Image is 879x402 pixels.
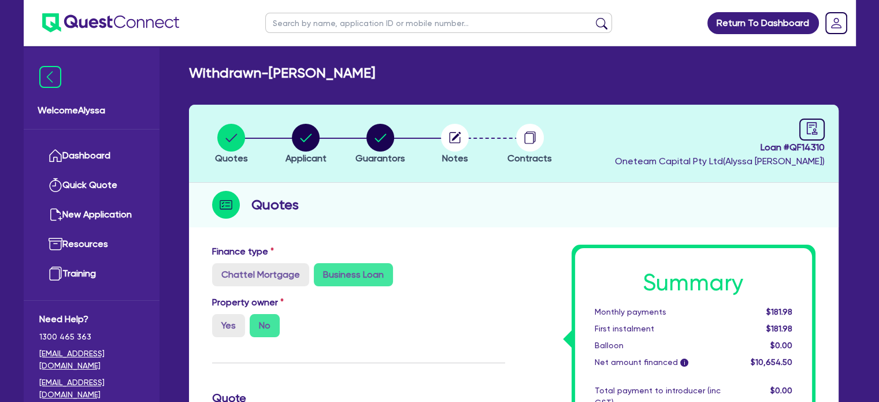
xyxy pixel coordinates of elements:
div: Monthly payments [586,306,729,318]
a: audit [799,119,825,141]
span: i [680,359,688,367]
a: Resources [39,230,144,259]
div: First instalment [586,323,729,335]
label: Property owner [212,296,284,309]
span: Contracts [507,153,552,164]
button: Guarantors [355,123,406,166]
a: Dashboard [39,141,144,171]
span: Guarantors [355,153,405,164]
h2: Quotes [251,194,299,215]
button: Quotes [214,123,249,166]
img: resources [49,237,62,251]
a: [EMAIL_ADDRESS][DOMAIN_NAME] [39,377,144,401]
a: Return To Dashboard [707,12,819,34]
div: Balloon [586,340,729,352]
span: Oneteam Capital Pty Ltd ( Alyssa [PERSON_NAME] ) [615,156,825,167]
span: Applicant [285,153,327,164]
input: Search by name, application ID or mobile number... [265,13,612,33]
span: Notes [442,153,468,164]
span: $0.00 [770,386,792,395]
h1: Summary [595,269,792,297]
img: training [49,267,62,281]
span: Welcome Alyssa [38,104,146,117]
a: Dropdown toggle [821,8,851,38]
a: New Application [39,200,144,230]
label: Yes [212,314,245,337]
img: quest-connect-logo-blue [42,13,179,32]
label: Finance type [212,245,274,259]
span: audit [806,122,818,135]
span: Quotes [215,153,248,164]
span: $10,654.50 [750,357,792,367]
span: $181.98 [766,324,792,333]
div: Net amount financed [586,356,729,368]
span: $0.00 [770,341,792,350]
label: Chattel Mortgage [212,263,309,286]
span: 1300 465 363 [39,331,144,343]
a: Training [39,259,144,289]
h2: Withdrawn - [PERSON_NAME] [189,65,375,82]
button: Applicant [285,123,327,166]
img: icon-menu-close [39,66,61,88]
label: No [250,314,280,337]
img: quick-quote [49,178,62,192]
span: $181.98 [766,307,792,316]
a: [EMAIL_ADDRESS][DOMAIN_NAME] [39,348,144,372]
img: step-icon [212,191,240,219]
a: Quick Quote [39,171,144,200]
label: Business Loan [314,263,393,286]
span: Need Help? [39,312,144,326]
span: Loan # QF14310 [615,141,825,154]
img: new-application [49,208,62,222]
button: Notes [440,123,469,166]
button: Contracts [507,123,552,166]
